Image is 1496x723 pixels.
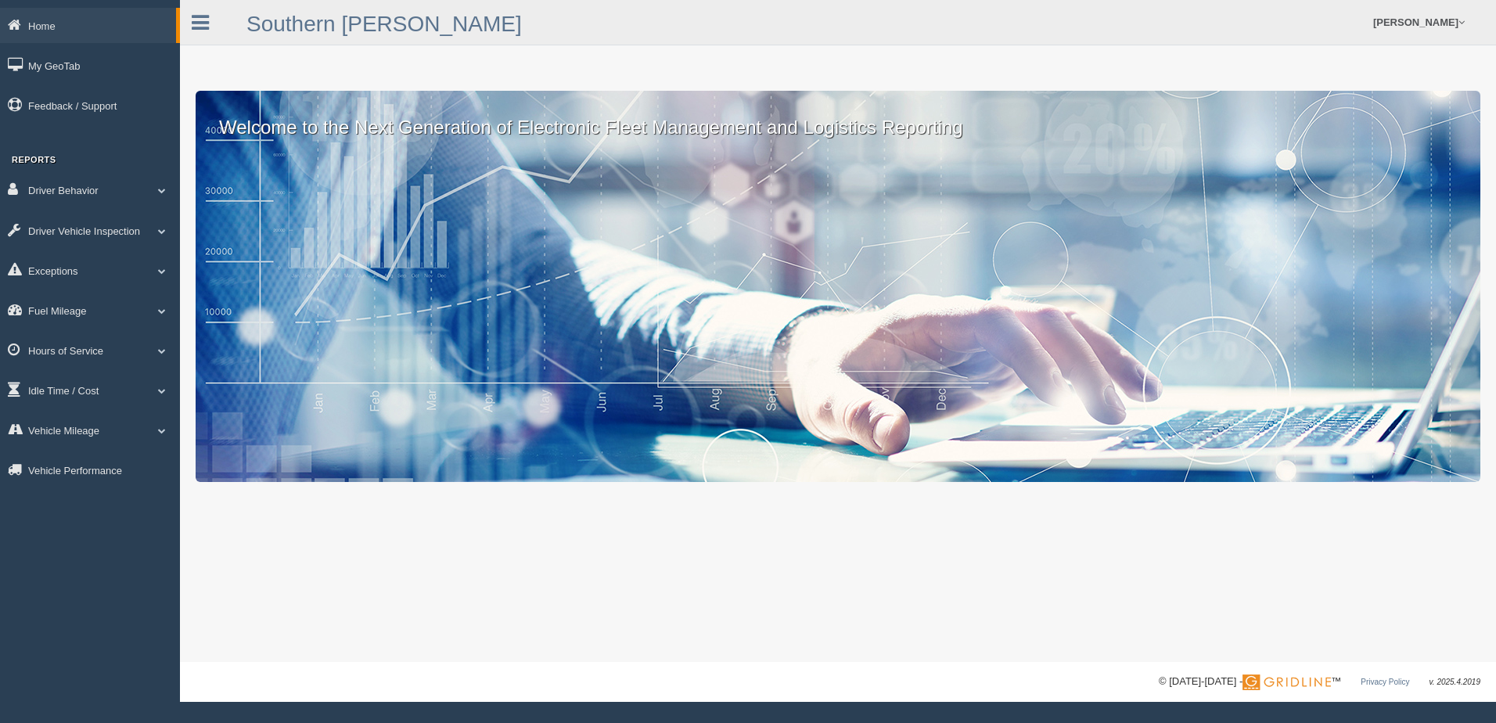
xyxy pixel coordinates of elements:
img: Gridline [1242,674,1331,690]
a: Privacy Policy [1361,678,1409,686]
span: v. 2025.4.2019 [1429,678,1480,686]
div: © [DATE]-[DATE] - ™ [1159,674,1480,690]
p: Welcome to the Next Generation of Electronic Fleet Management and Logistics Reporting [196,91,1480,141]
a: Southern [PERSON_NAME] [246,12,522,36]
